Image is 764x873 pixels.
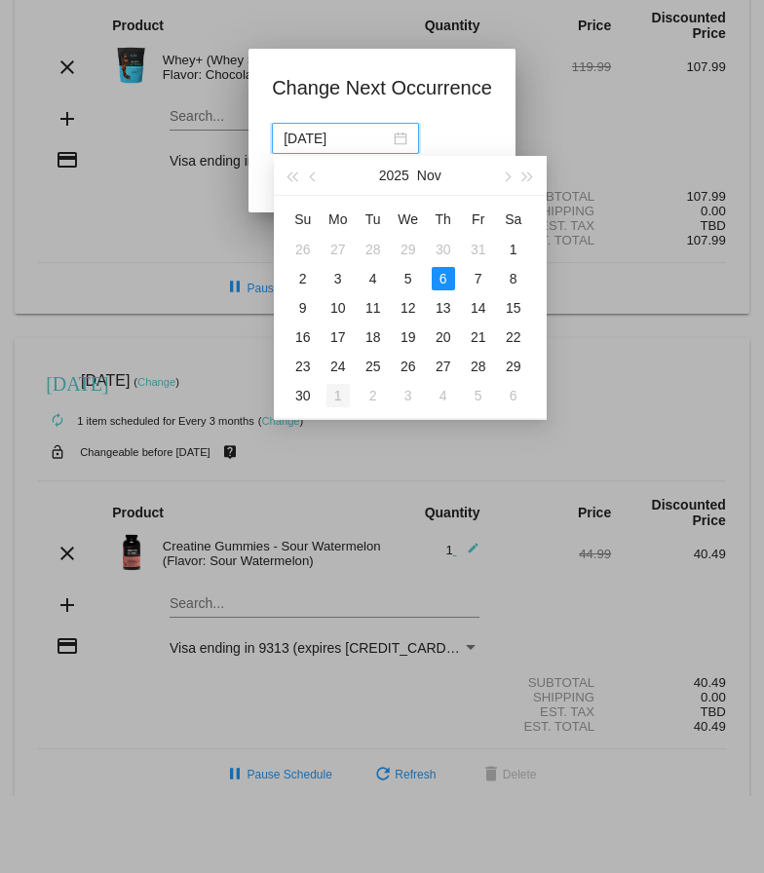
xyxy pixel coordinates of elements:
td: 11/25/2025 [356,352,391,381]
td: 11/9/2025 [286,293,321,323]
div: 9 [291,296,315,320]
td: 11/8/2025 [496,264,531,293]
td: 11/18/2025 [356,323,391,352]
td: 10/26/2025 [286,235,321,264]
td: 10/30/2025 [426,235,461,264]
button: Next year (Control + right) [516,156,538,195]
th: Wed [391,204,426,235]
div: 30 [291,384,315,407]
td: 12/1/2025 [321,381,356,410]
td: 12/4/2025 [426,381,461,410]
div: 5 [397,267,420,290]
div: 28 [362,238,385,261]
td: 11/23/2025 [286,352,321,381]
div: 31 [467,238,490,261]
td: 11/10/2025 [321,293,356,323]
button: Last year (Control + left) [282,156,303,195]
div: 24 [326,355,350,378]
div: 6 [502,384,525,407]
div: 28 [467,355,490,378]
div: 6 [432,267,455,290]
h1: Change Next Occurrence [272,72,492,103]
td: 11/6/2025 [426,264,461,293]
div: 30 [432,238,455,261]
td: 11/26/2025 [391,352,426,381]
td: 11/17/2025 [321,323,356,352]
div: 3 [326,267,350,290]
div: 29 [397,238,420,261]
td: 11/12/2025 [391,293,426,323]
div: 1 [326,384,350,407]
div: 26 [397,355,420,378]
th: Fri [461,204,496,235]
td: 11/3/2025 [321,264,356,293]
div: 27 [326,238,350,261]
td: 11/27/2025 [426,352,461,381]
div: 8 [502,267,525,290]
td: 11/20/2025 [426,323,461,352]
td: 11/30/2025 [286,381,321,410]
td: 11/2/2025 [286,264,321,293]
td: 11/19/2025 [391,323,426,352]
div: 11 [362,296,385,320]
td: 11/24/2025 [321,352,356,381]
td: 10/31/2025 [461,235,496,264]
button: Update [272,166,358,201]
td: 11/16/2025 [286,323,321,352]
th: Sat [496,204,531,235]
th: Mon [321,204,356,235]
div: 5 [467,384,490,407]
div: 3 [397,384,420,407]
td: 11/4/2025 [356,264,391,293]
td: 11/28/2025 [461,352,496,381]
button: Previous month (PageUp) [303,156,325,195]
div: 26 [291,238,315,261]
div: 1 [502,238,525,261]
td: 11/7/2025 [461,264,496,293]
button: Nov [417,156,441,195]
div: 13 [432,296,455,320]
div: 2 [291,267,315,290]
td: 11/11/2025 [356,293,391,323]
td: 10/27/2025 [321,235,356,264]
td: 11/1/2025 [496,235,531,264]
th: Sun [286,204,321,235]
div: 2 [362,384,385,407]
div: 25 [362,355,385,378]
td: 11/21/2025 [461,323,496,352]
div: 10 [326,296,350,320]
button: Next month (PageDown) [495,156,516,195]
div: 12 [397,296,420,320]
th: Tue [356,204,391,235]
div: 23 [291,355,315,378]
div: 15 [502,296,525,320]
div: 19 [397,325,420,349]
div: 4 [362,267,385,290]
div: 14 [467,296,490,320]
td: 10/28/2025 [356,235,391,264]
input: Select date [284,128,390,149]
td: 11/13/2025 [426,293,461,323]
button: 2025 [379,156,409,195]
div: 18 [362,325,385,349]
td: 12/3/2025 [391,381,426,410]
div: 20 [432,325,455,349]
div: 29 [502,355,525,378]
td: 11/5/2025 [391,264,426,293]
div: 21 [467,325,490,349]
div: 16 [291,325,315,349]
td: 12/5/2025 [461,381,496,410]
div: 27 [432,355,455,378]
td: 11/22/2025 [496,323,531,352]
td: 11/15/2025 [496,293,531,323]
div: 7 [467,267,490,290]
td: 11/29/2025 [496,352,531,381]
td: 11/14/2025 [461,293,496,323]
div: 17 [326,325,350,349]
td: 12/6/2025 [496,381,531,410]
th: Thu [426,204,461,235]
div: 4 [432,384,455,407]
td: 12/2/2025 [356,381,391,410]
div: 22 [502,325,525,349]
td: 10/29/2025 [391,235,426,264]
